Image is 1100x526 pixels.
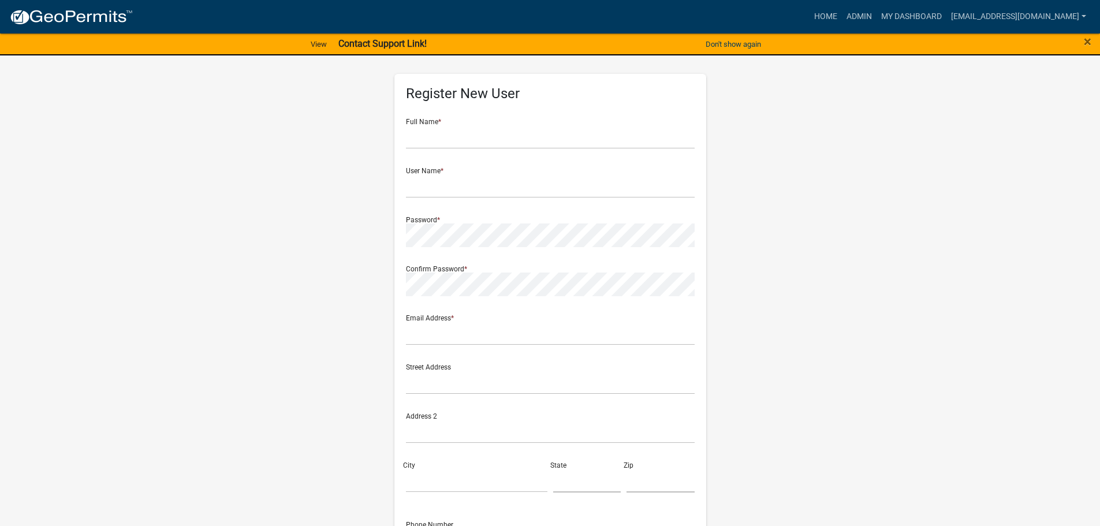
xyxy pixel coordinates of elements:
[946,6,1091,28] a: [EMAIL_ADDRESS][DOMAIN_NAME]
[338,38,427,49] strong: Contact Support Link!
[306,35,331,54] a: View
[1084,35,1091,49] button: Close
[701,35,766,54] button: Don't show again
[406,85,695,102] h5: Register New User
[877,6,946,28] a: My Dashboard
[1084,33,1091,50] span: ×
[810,6,842,28] a: Home
[842,6,877,28] a: Admin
